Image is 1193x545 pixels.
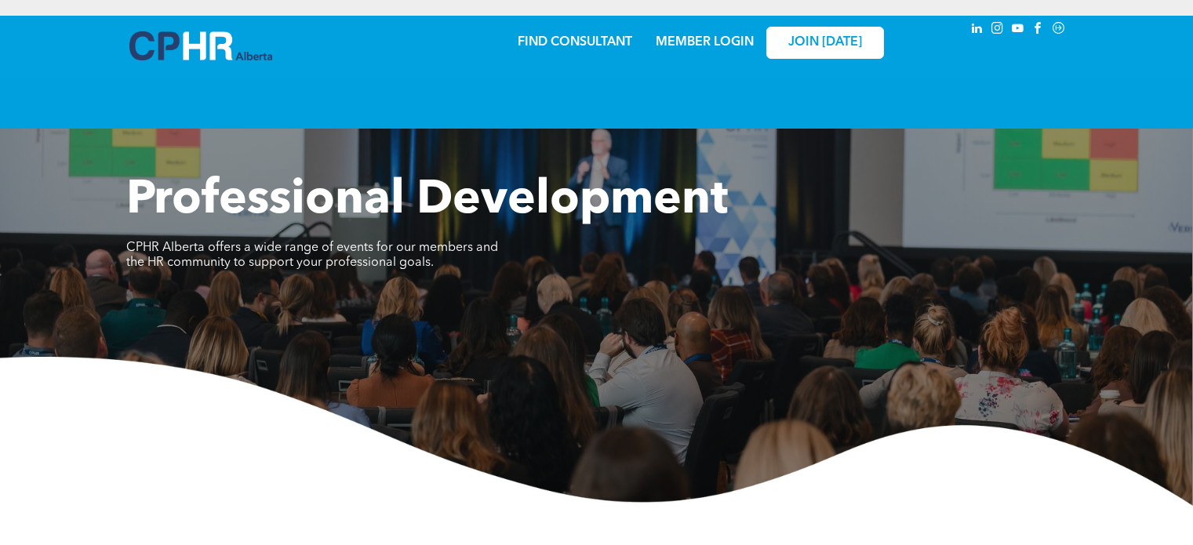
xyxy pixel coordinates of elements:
span: CPHR Alberta offers a wide range of events for our members and the HR community to support your p... [126,242,498,269]
span: Professional Development [126,177,728,224]
a: MEMBER LOGIN [656,36,754,49]
a: FIND CONSULTANT [518,36,632,49]
img: A blue and white logo for cp alberta [129,31,272,60]
a: instagram [989,20,1006,41]
a: youtube [1009,20,1027,41]
a: facebook [1030,20,1047,41]
a: JOIN [DATE] [766,27,884,59]
a: linkedin [969,20,986,41]
a: Social network [1050,20,1068,41]
span: JOIN [DATE] [788,35,862,50]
